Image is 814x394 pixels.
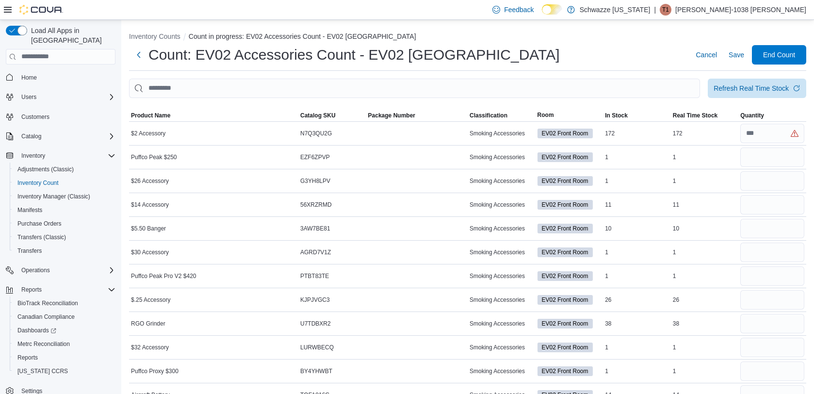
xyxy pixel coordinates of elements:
div: Refresh Real Time Stock [714,83,789,93]
span: In Stock [605,112,628,119]
span: Real Time Stock [673,112,717,119]
span: Quantity [740,112,764,119]
span: EV02 Front Room [542,153,588,162]
a: Canadian Compliance [14,311,79,323]
span: Reports [14,352,115,363]
span: Inventory [21,152,45,160]
button: BioTrack Reconciliation [10,296,119,310]
span: Metrc Reconciliation [14,338,115,350]
button: Catalog SKU [298,110,366,121]
button: Quantity [738,110,806,121]
button: Metrc Reconciliation [10,337,119,351]
span: EV02 Front Room [537,129,593,138]
div: Thomas-1038 Aragon [660,4,671,16]
span: EV02 Front Room [537,224,593,233]
nav: An example of EuiBreadcrumbs [129,32,806,43]
span: EV02 Front Room [542,200,588,209]
span: G3YH8LPV [300,177,330,185]
span: Purchase Orders [17,220,62,228]
button: Real Time Stock [671,110,739,121]
span: Puffco Peak $250 [131,153,177,161]
span: EV02 Front Room [542,248,588,257]
button: Reports [10,351,119,364]
span: EV02 Front Room [542,367,588,376]
span: Load All Apps in [GEOGRAPHIC_DATA] [27,26,115,45]
input: This is a search bar. After typing your query, hit enter to filter the results lower in the page. [129,79,700,98]
div: 10 [603,223,671,234]
div: 1 [603,365,671,377]
button: Transfers (Classic) [10,230,119,244]
a: Transfers [14,245,46,257]
button: Catalog [2,130,119,143]
span: BY4YHWBT [300,367,332,375]
span: EV02 Front Room [542,224,588,233]
button: Purchase Orders [10,217,119,230]
a: Transfers (Classic) [14,231,70,243]
span: BioTrack Reconciliation [14,297,115,309]
span: Inventory [17,150,115,162]
a: Customers [17,111,53,123]
span: U7TDBXR2 [300,320,331,328]
a: Metrc Reconciliation [14,338,74,350]
div: 1 [671,246,739,258]
span: LURWBECQ [300,344,334,351]
span: Transfers [14,245,115,257]
span: Smoking Accessories [470,367,525,375]
span: Canadian Compliance [14,311,115,323]
span: Catalog SKU [300,112,336,119]
a: BioTrack Reconciliation [14,297,82,309]
span: Dashboards [17,327,56,334]
span: Smoking Accessories [470,248,525,256]
span: EZF6ZPVP [300,153,330,161]
div: 1 [671,365,739,377]
div: 172 [603,128,671,139]
button: [US_STATE] CCRS [10,364,119,378]
span: EV02 Front Room [537,271,593,281]
span: Metrc Reconciliation [17,340,70,348]
div: 26 [671,294,739,306]
button: Operations [2,263,119,277]
span: $.25 Accessory [131,296,170,304]
span: $14 Accessory [131,201,169,209]
span: Purchase Orders [14,218,115,230]
button: Package Number [366,110,468,121]
span: BioTrack Reconciliation [17,299,78,307]
span: Save [729,50,744,60]
button: Inventory Count [10,176,119,190]
span: EV02 Front Room [542,295,588,304]
span: EV02 Front Room [542,129,588,138]
span: Smoking Accessories [470,344,525,351]
div: 26 [603,294,671,306]
span: EV02 Front Room [542,177,588,185]
a: [US_STATE] CCRS [14,365,72,377]
button: Users [2,90,119,104]
div: 172 [671,128,739,139]
div: 1 [603,246,671,258]
span: Home [21,74,37,82]
span: EV02 Front Room [537,295,593,305]
button: Operations [17,264,54,276]
span: Cancel [696,50,717,60]
div: 1 [671,342,739,353]
span: Dashboards [14,325,115,336]
input: Dark Mode [542,4,562,15]
button: Inventory [17,150,49,162]
span: Transfers [17,247,42,255]
span: Transfers (Classic) [14,231,115,243]
span: Smoking Accessories [470,320,525,328]
span: Operations [17,264,115,276]
span: Room [537,111,554,119]
span: Smoking Accessories [470,225,525,232]
span: Smoking Accessories [470,153,525,161]
a: Inventory Count [14,177,63,189]
span: Users [17,91,115,103]
span: $32 Accessory [131,344,169,351]
button: Save [725,45,748,65]
span: Home [17,71,115,83]
h1: Count: EV02 Accessories Count - EV02 [GEOGRAPHIC_DATA] [148,45,560,65]
div: 38 [671,318,739,329]
span: Manifests [14,204,115,216]
button: Transfers [10,244,119,258]
span: Catalog [17,131,115,142]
